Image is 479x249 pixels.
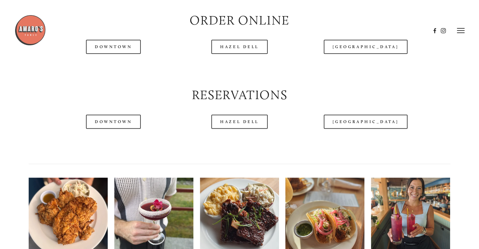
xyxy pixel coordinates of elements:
[86,115,141,129] a: Downtown
[324,115,408,129] a: [GEOGRAPHIC_DATA]
[29,86,450,104] h2: Reservations
[14,14,46,46] img: Amaro's Table
[211,115,268,129] a: Hazel Dell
